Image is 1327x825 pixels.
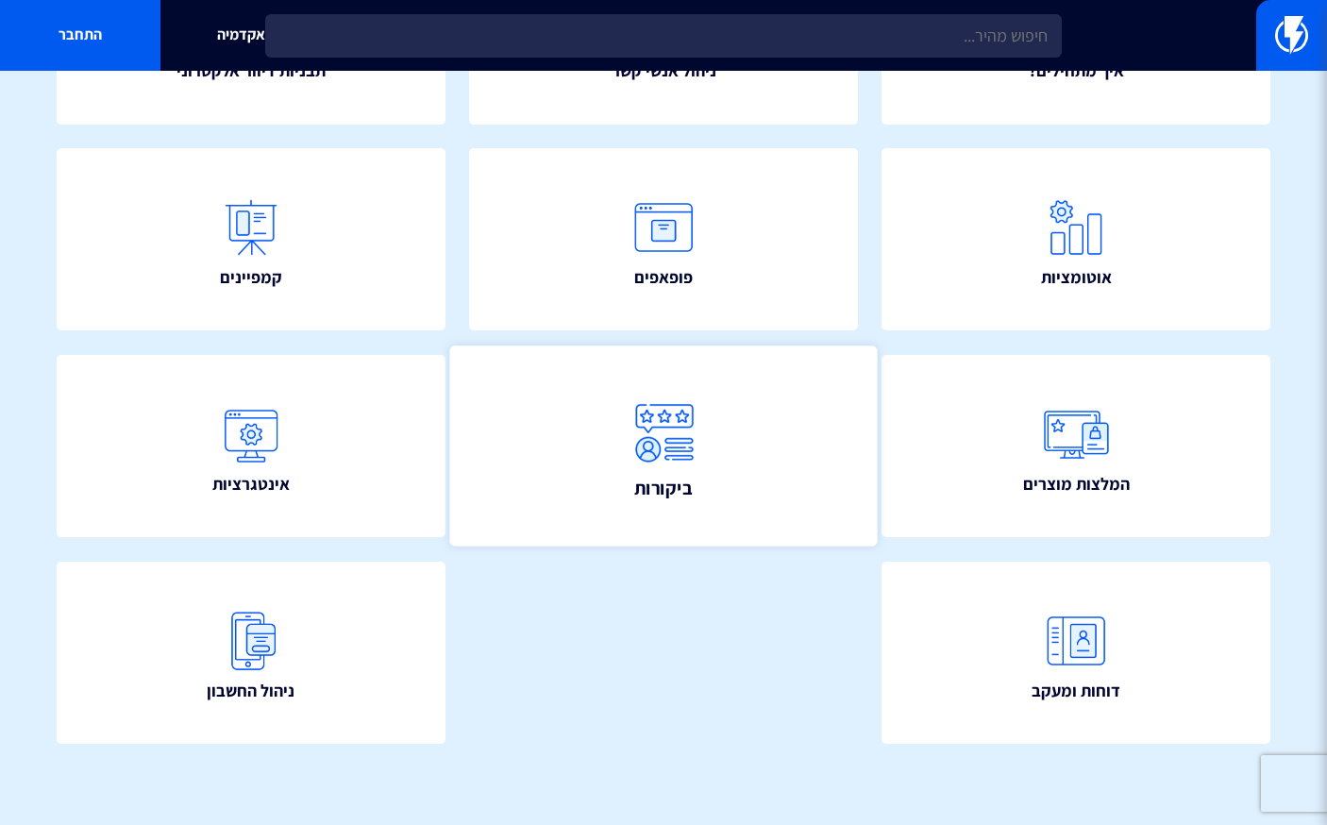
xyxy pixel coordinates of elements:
span: ביקורות [634,475,693,501]
span: דוחות ומעקב [1032,679,1120,703]
input: חיפוש מהיר... [265,14,1062,58]
a: אינטגרציות [57,355,445,537]
span: ניהול החשבון [207,679,294,703]
a: דוחות ומעקב [882,562,1270,744]
a: פופאפים [469,148,858,330]
a: ניהול החשבון [57,562,445,744]
span: קמפיינים [220,265,282,290]
a: ביקורות [450,346,878,547]
span: המלצות מוצרים [1023,472,1130,497]
span: איך מתחילים? [1029,59,1124,83]
span: פופאפים [634,265,693,290]
span: אינטגרציות [212,472,290,497]
a: קמפיינים [57,148,445,330]
a: המלצות מוצרים [882,355,1270,537]
a: אוטומציות [882,148,1270,330]
span: אוטומציות [1041,265,1112,290]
